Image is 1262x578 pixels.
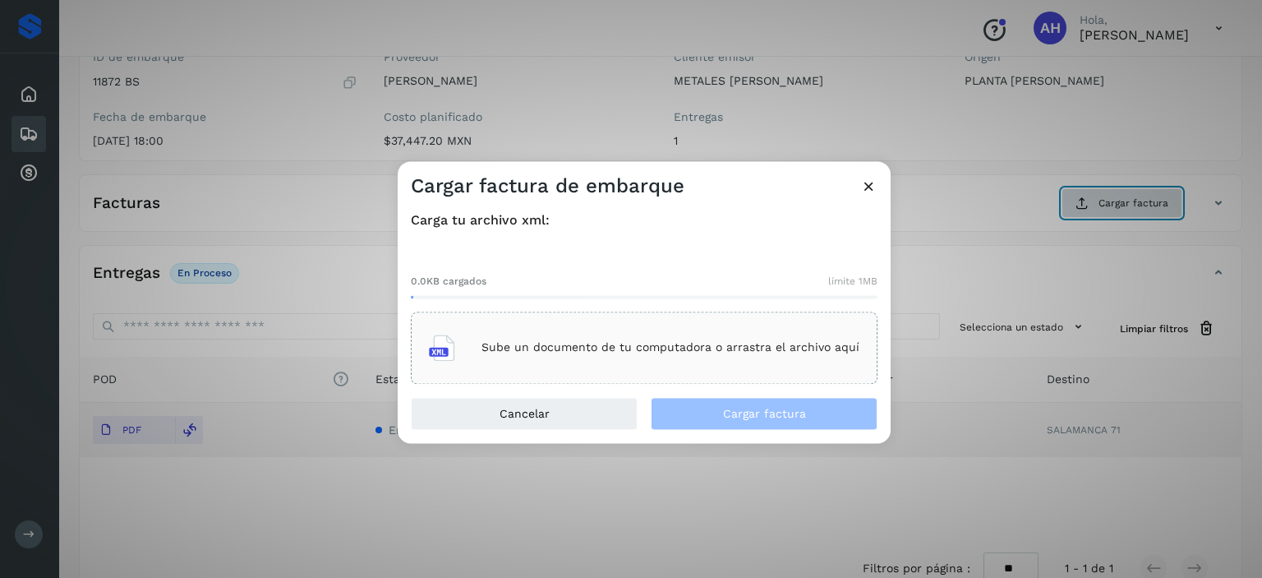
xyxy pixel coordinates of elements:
span: 0.0KB cargados [411,274,486,289]
h4: Carga tu archivo xml: [411,212,877,228]
span: Cargar factura [723,408,806,419]
p: Sube un documento de tu computadora o arrastra el archivo aquí [481,341,859,355]
span: Cancelar [500,408,550,419]
button: Cargar factura [651,397,877,430]
span: límite 1MB [828,274,877,289]
h3: Cargar factura de embarque [411,174,684,198]
button: Cancelar [411,397,638,430]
